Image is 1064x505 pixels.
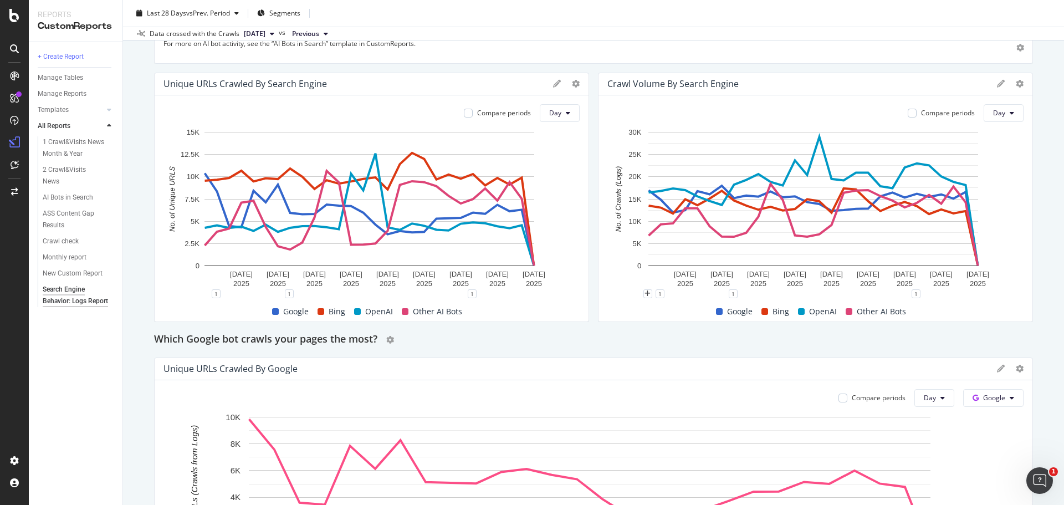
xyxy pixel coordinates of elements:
[747,270,770,278] text: [DATE]
[303,270,326,278] text: [DATE]
[1016,44,1024,52] div: gear
[154,331,377,349] h2: Which Google bot crawls your pages the most?
[823,279,840,288] text: 2025
[477,108,531,118] div: Compare periods
[963,389,1024,407] button: Google
[340,270,362,278] text: [DATE]
[852,393,906,402] div: Compare periods
[239,27,279,40] button: [DATE]
[43,284,115,307] a: Search Engine Behavior: Logs Report
[43,192,93,203] div: AI Bots in Search
[231,439,241,448] text: 8K
[244,29,265,39] span: 2025 Aug. 31st
[710,270,733,278] text: [DATE]
[526,279,542,288] text: 2025
[43,268,103,279] div: New Custom Report
[714,279,730,288] text: 2025
[43,252,86,263] div: Monthly report
[181,150,199,159] text: 12.5K
[607,78,739,89] div: Crawl Volume By Search Engine
[163,39,1024,48] p: For more on AI bot activity, see the “AI Bots in Search” template in CustomReports.
[970,279,986,288] text: 2025
[614,166,622,231] text: No. of Crawls (Logs)
[187,172,199,181] text: 10K
[966,270,989,278] text: [DATE]
[43,164,115,187] a: 2 Crawl&Visits News
[212,289,221,298] div: 1
[38,51,115,63] a: + Create Report
[857,305,906,318] span: Other AI Bots
[933,279,949,288] text: 2025
[656,289,664,298] div: 1
[773,305,789,318] span: Bing
[983,393,1005,402] span: Google
[132,4,243,22] button: Last 28 DaysvsPrev. Period
[329,305,345,318] span: Bing
[413,270,436,278] text: [DATE]
[984,104,1024,122] button: Day
[38,120,70,132] div: All Reports
[196,262,199,270] text: 0
[365,305,393,318] span: OpenAI
[897,279,913,288] text: 2025
[43,136,108,160] div: 1 Crawl&Visits News Month & Year
[914,389,954,407] button: Day
[38,51,84,63] div: + Create Report
[628,128,641,136] text: 30K
[38,88,115,100] a: Manage Reports
[231,492,241,502] text: 4K
[43,192,115,203] a: AI Bots in Search
[43,236,79,247] div: Crawl check
[921,108,975,118] div: Compare periods
[628,195,641,203] text: 15K
[233,279,249,288] text: 2025
[43,136,115,160] a: 1 Crawl&Visits News Month & Year
[489,279,505,288] text: 2025
[857,270,879,278] text: [DATE]
[376,270,399,278] text: [DATE]
[540,104,580,122] button: Day
[253,4,305,22] button: Segments
[549,108,561,118] span: Day
[154,73,589,322] div: Unique URLs Crawled By Search EngineCompare periodsDayA chart.111GoogleBingOpenAIOther AI Bots
[607,126,1020,294] svg: A chart.
[598,73,1033,322] div: Crawl Volume By Search EngineCompare periodsDayA chart.111GoogleBingOpenAIOther AI Bots
[306,279,323,288] text: 2025
[185,195,199,203] text: 7.5K
[413,305,462,318] span: Other AI Bots
[187,128,199,136] text: 15K
[486,270,509,278] text: [DATE]
[283,305,309,318] span: Google
[784,270,806,278] text: [DATE]
[38,120,104,132] a: All Reports
[343,279,359,288] text: 2025
[632,239,641,247] text: 5K
[43,252,115,263] a: Monthly report
[163,363,298,374] div: Unique URLs Crawled By Google
[43,236,115,247] a: Crawl check
[1026,467,1053,494] iframe: Intercom live chat
[38,72,83,84] div: Manage Tables
[163,126,576,294] svg: A chart.
[924,393,936,402] span: Day
[185,239,199,247] text: 2.5K
[38,9,114,20] div: Reports
[147,8,186,18] span: Last 28 Days
[993,108,1005,118] span: Day
[628,172,641,181] text: 20K
[231,466,241,475] text: 6K
[380,279,396,288] text: 2025
[43,208,105,231] div: ASS Content Gap Results
[643,289,652,298] div: plus
[674,270,697,278] text: [DATE]
[269,8,300,18] span: Segments
[677,279,693,288] text: 2025
[230,270,253,278] text: [DATE]
[628,217,641,225] text: 10K
[43,208,115,231] a: ASS Content Gap Results
[288,27,332,40] button: Previous
[1049,467,1058,476] span: 1
[727,305,753,318] span: Google
[750,279,766,288] text: 2025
